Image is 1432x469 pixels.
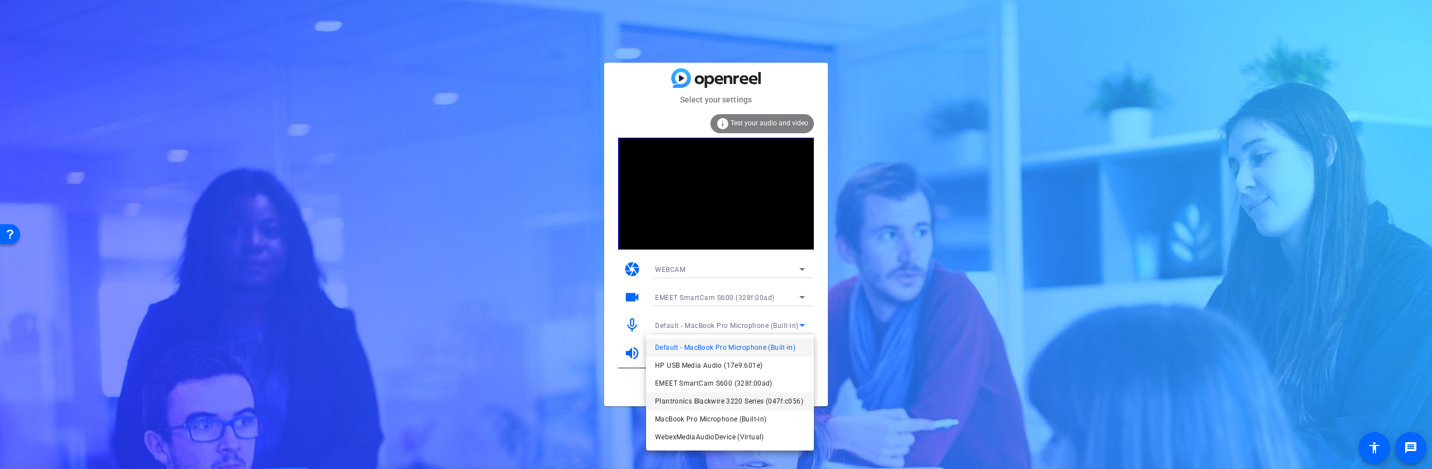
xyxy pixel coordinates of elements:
[655,341,795,354] span: Default - MacBook Pro Microphone (Built-in)
[655,412,766,426] span: MacBook Pro Microphone (Built-in)
[655,359,762,372] span: HP USB Media Audio (17e9:601e)
[655,377,772,390] span: EMEET SmartCam S600 (328f:00ad)
[655,395,803,408] span: Plantronics Blackwire 3220 Series (047f:c056)
[655,430,764,444] span: WebexMediaAudioDevice (Virtual)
